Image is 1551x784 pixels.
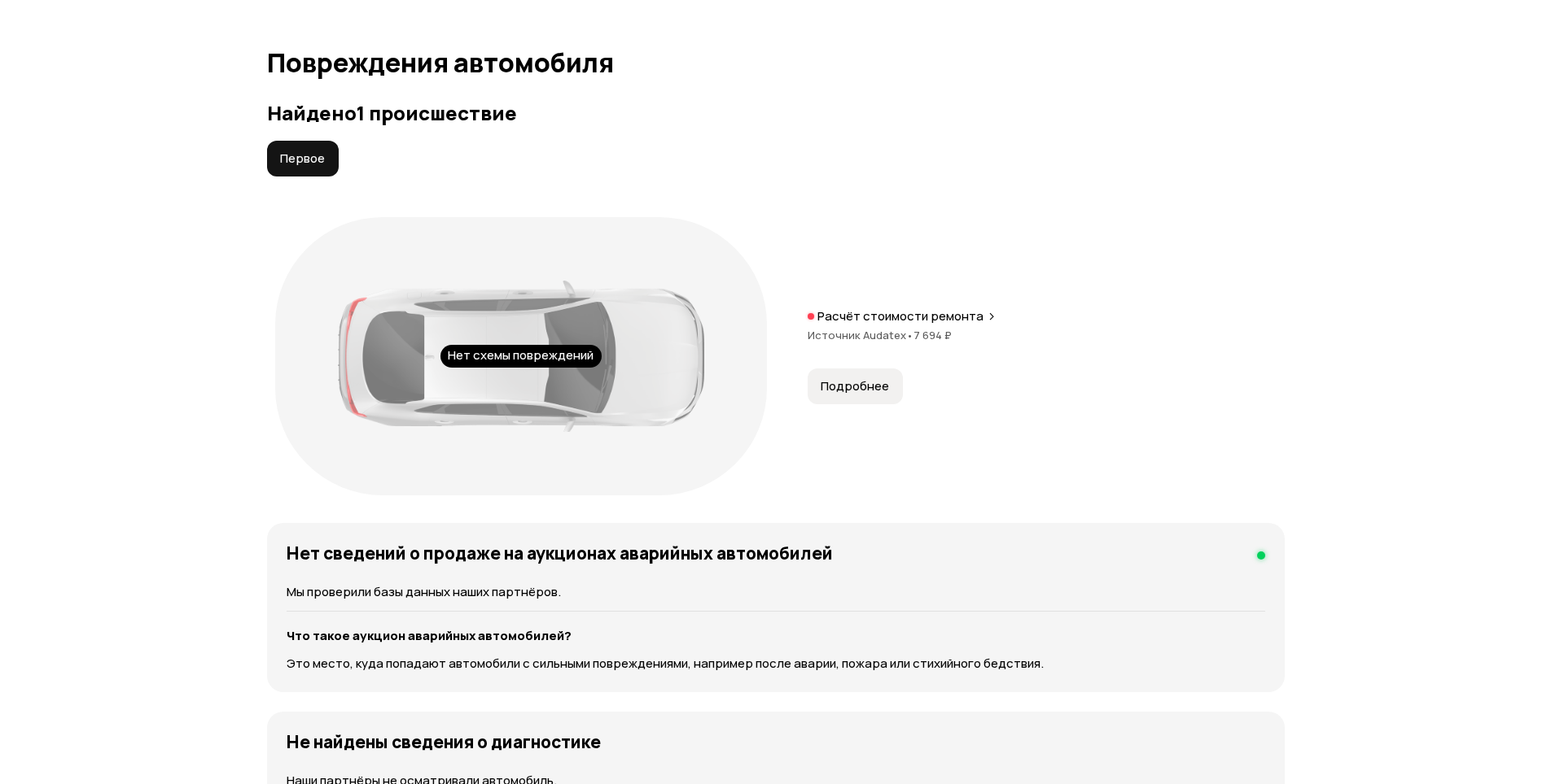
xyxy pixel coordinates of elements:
[267,102,1285,124] h3: Найдено 1 происшествие
[287,655,1265,673] p: Это место, куда попадают автомобили с сильными повреждениями, например после аварии, пожара или с...
[808,368,903,404] button: Подробнее
[267,48,1285,77] h1: Повреждения автомобиля
[906,328,914,342] span: •
[287,627,572,644] strong: Что такое аукцион аварийных автомобилей?
[821,378,889,394] span: Подробнее
[287,542,833,564] h4: Нет сведений о продаже на аукционах аварийных автомобилей
[440,345,602,368] div: Нет схемы повреждений
[267,141,339,176] button: Первое
[280,150,325,167] span: Первое
[287,731,601,752] h4: Не найдены сведения о диагностике
[287,583,1265,601] p: Мы проверили базы данных наших партнёров.
[817,308,984,324] p: Расчёт стоимости ремонта
[808,328,914,342] span: Источник Audatex
[914,328,952,342] span: 7 694 ₽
